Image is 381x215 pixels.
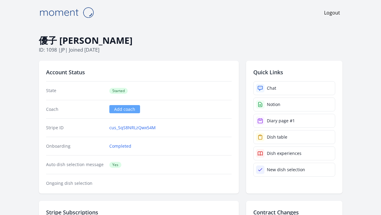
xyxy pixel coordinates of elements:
[46,143,105,149] dt: Onboarding
[109,162,121,168] span: Yes
[61,47,65,53] span: jp
[267,134,287,140] div: Dish table
[253,68,335,76] h2: Quick Links
[39,35,342,46] h1: 優子 [PERSON_NAME]
[267,101,280,107] div: Notion
[46,88,105,94] dt: State
[109,143,131,149] a: Completed
[267,85,276,91] div: Chat
[253,81,335,95] a: Chat
[36,5,97,20] img: Moment
[253,98,335,111] a: Notion
[253,114,335,128] a: Diary page #1
[39,46,342,53] p: ID: 1098 | | Joined [DATE]
[46,162,105,168] dt: Auto dish selection message
[46,125,105,131] dt: Stripe ID
[267,118,295,124] div: Diary page #1
[253,130,335,144] a: Dish table
[46,106,105,112] dt: Coach
[46,68,232,76] h2: Account Status
[253,163,335,177] a: New dish selection
[267,167,305,173] div: New dish selection
[46,180,105,186] dt: Ongoing dish selection
[109,88,128,94] span: Started
[253,146,335,160] a: Dish experiences
[109,125,156,131] a: cus_SqS8NRLzQwx54M
[267,150,301,156] div: Dish experiences
[109,105,140,113] a: Add coach
[324,9,340,16] a: Logout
